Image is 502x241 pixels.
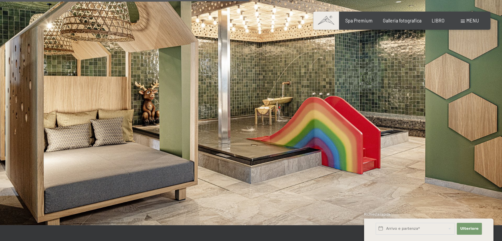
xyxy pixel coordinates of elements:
[432,18,445,23] a: LIBRO
[466,18,479,23] font: menu
[345,18,373,23] a: Spa Premium
[383,18,421,23] a: Galleria fotografica
[364,212,390,216] font: Richiesta rapida
[457,223,482,235] button: Ulteriore
[460,226,479,231] font: Ulteriore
